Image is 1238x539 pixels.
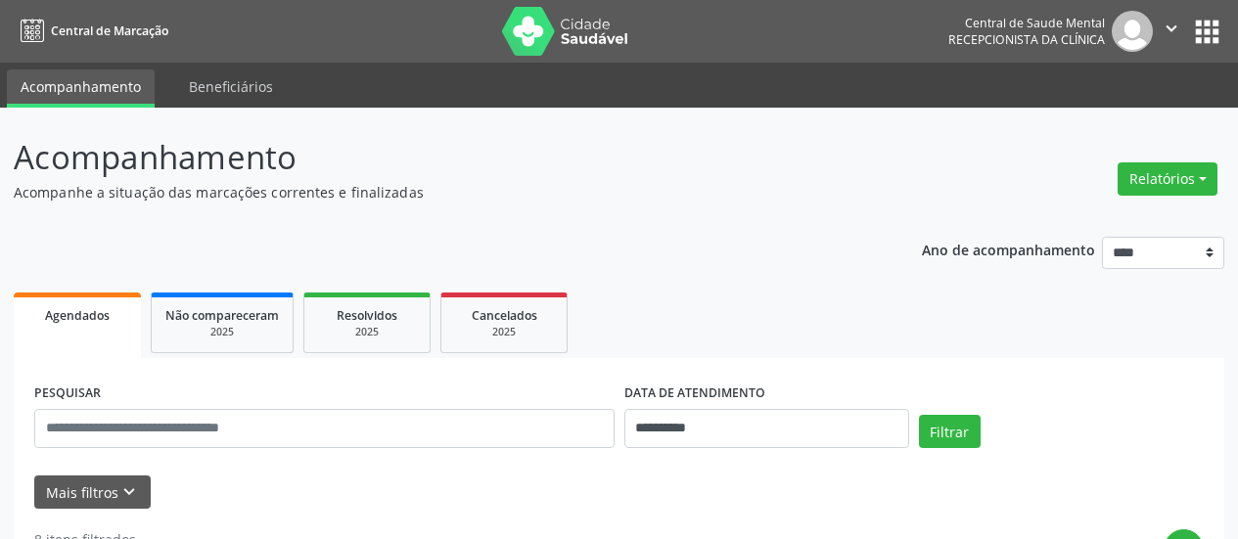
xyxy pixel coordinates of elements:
[14,182,861,202] p: Acompanhe a situação das marcações correntes e finalizadas
[1118,162,1217,196] button: Relatórios
[318,325,416,339] div: 2025
[45,307,110,324] span: Agendados
[1112,11,1153,52] img: img
[175,69,287,104] a: Beneficiários
[34,379,101,409] label: PESQUISAR
[7,69,155,108] a: Acompanhamento
[919,415,981,448] button: Filtrar
[948,15,1105,31] div: Central de Saude Mental
[1190,15,1224,49] button: apps
[118,481,140,503] i: keyboard_arrow_down
[922,237,1095,261] p: Ano de acompanhamento
[165,325,279,339] div: 2025
[624,379,765,409] label: DATA DE ATENDIMENTO
[14,133,861,182] p: Acompanhamento
[948,31,1105,48] span: Recepcionista da clínica
[337,307,397,324] span: Resolvidos
[51,22,168,39] span: Central de Marcação
[455,325,553,339] div: 2025
[1161,18,1182,39] i: 
[472,307,537,324] span: Cancelados
[14,15,168,47] a: Central de Marcação
[1153,11,1190,52] button: 
[34,475,151,510] button: Mais filtroskeyboard_arrow_down
[165,307,279,324] span: Não compareceram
